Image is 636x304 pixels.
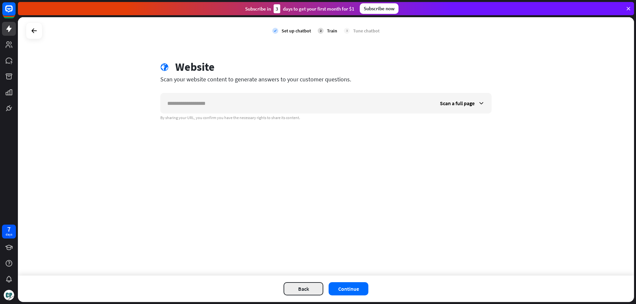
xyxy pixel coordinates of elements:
span: Scan a full page [440,100,475,107]
button: Open LiveChat chat widget [5,3,25,22]
div: 2 [318,28,324,34]
div: Train [327,28,337,34]
div: By sharing your URL, you confirm you have the necessary rights to share its content. [160,115,492,120]
i: globe [160,63,169,71]
div: Set up chatbot [282,28,311,34]
div: 3 [274,4,280,13]
div: 3 [344,28,350,34]
div: Scan your website content to generate answers to your customer questions. [160,75,492,83]
i: check [272,28,278,34]
div: Subscribe now [360,3,398,14]
div: 7 [7,226,11,232]
div: Website [175,60,215,74]
div: Tune chatbot [353,28,380,34]
button: Back [284,282,323,295]
a: 7 days [2,225,16,239]
div: Subscribe in days to get your first month for $1 [245,4,354,13]
button: Continue [329,282,368,295]
div: days [6,232,12,237]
